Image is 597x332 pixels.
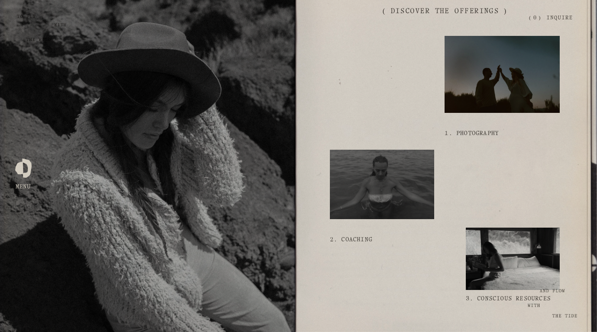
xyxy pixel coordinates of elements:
a: 1. Photography [445,125,499,143]
span: ) [539,16,541,20]
span: ( [529,16,531,20]
a: 2. Coaching [330,231,372,249]
a: 3. Conscious Resources [466,290,551,308]
a: 0 items in cart [529,15,540,22]
a: Inquire [547,10,573,27]
span: 0 [533,16,537,20]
